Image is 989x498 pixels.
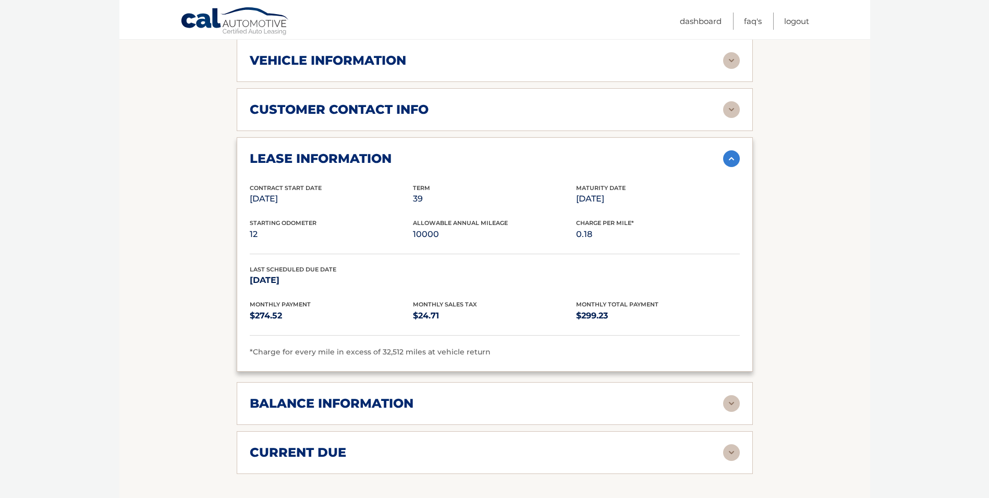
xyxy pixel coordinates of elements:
img: accordion-rest.svg [723,395,740,412]
span: Allowable Annual Mileage [413,219,508,227]
p: $274.52 [250,309,413,323]
p: [DATE] [250,192,413,206]
h2: lease information [250,151,392,167]
h2: balance information [250,396,413,411]
img: accordion-rest.svg [723,101,740,118]
span: *Charge for every mile in excess of 32,512 miles at vehicle return [250,347,491,357]
p: 10000 [413,227,576,242]
a: FAQ's [744,13,762,30]
span: Term [413,184,430,192]
span: Maturity Date [576,184,626,192]
span: Last Scheduled Due Date [250,266,336,273]
p: $24.71 [413,309,576,323]
p: 12 [250,227,413,242]
a: Logout [784,13,809,30]
span: Monthly Sales Tax [413,301,477,308]
p: [DATE] [250,273,413,288]
a: Cal Automotive [180,7,290,37]
p: $299.23 [576,309,739,323]
p: 0.18 [576,227,739,242]
p: 39 [413,192,576,206]
img: accordion-active.svg [723,150,740,167]
h2: vehicle information [250,53,406,68]
a: Dashboard [680,13,722,30]
span: Starting Odometer [250,219,316,227]
span: Contract Start Date [250,184,322,192]
h2: customer contact info [250,102,429,117]
img: accordion-rest.svg [723,444,740,461]
span: Charge Per Mile* [576,219,634,227]
span: Monthly Payment [250,301,311,308]
h2: current due [250,445,346,460]
p: [DATE] [576,192,739,206]
img: accordion-rest.svg [723,52,740,69]
span: Monthly Total Payment [576,301,658,308]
